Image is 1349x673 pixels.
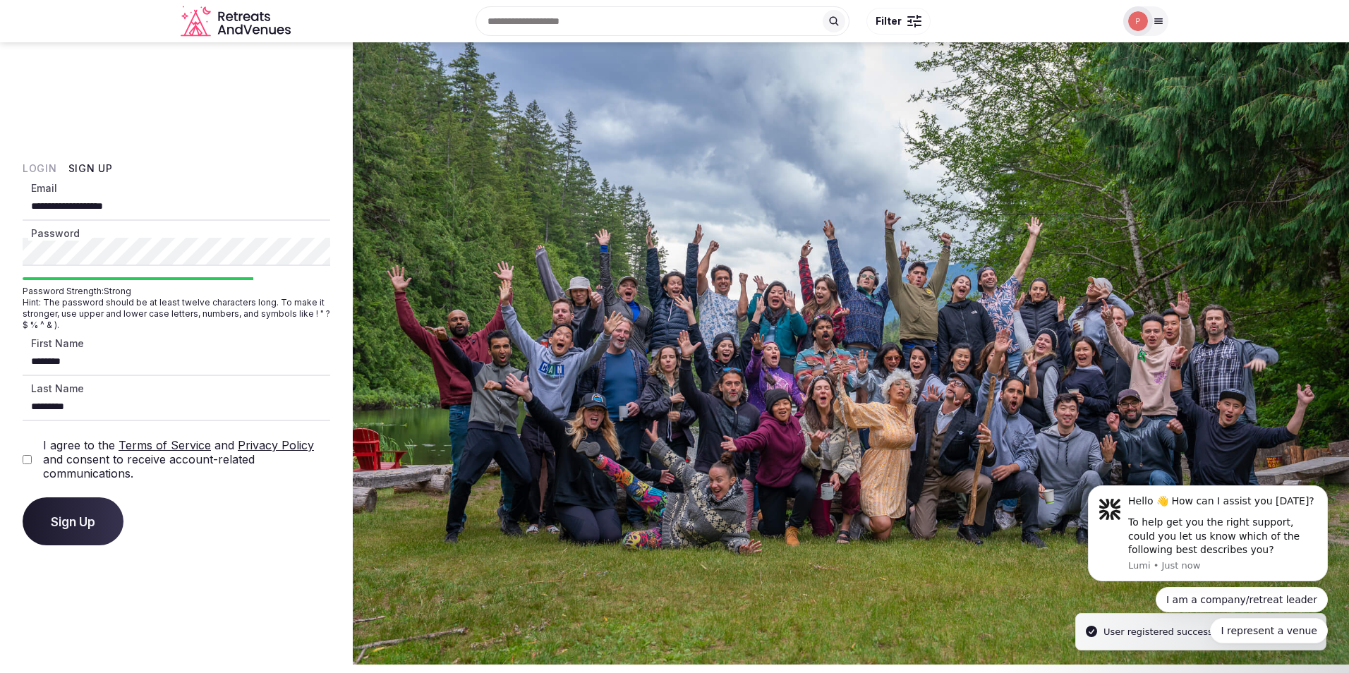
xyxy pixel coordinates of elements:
a: Terms of Service [119,438,211,452]
a: Privacy Policy [238,438,314,452]
span: Filter [876,14,902,28]
img: My Account Background [353,42,1349,665]
button: Login [23,162,57,176]
label: I agree to the and and consent to receive account-related communications. [43,438,330,480]
iframe: Intercom notifications message [1067,408,1349,666]
span: Hint: The password should be at least twelve characters long. To make it stronger, use upper and ... [23,297,330,331]
svg: Retreats and Venues company logo [181,6,294,37]
a: Visit the homepage [181,6,294,37]
span: Sign Up [51,514,95,528]
span: Password Strength: Strong [23,286,330,297]
button: Sign Up [23,497,123,545]
img: petresvillas.gr [1128,11,1148,31]
button: Sign Up [68,162,113,176]
button: Filter [866,8,931,35]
